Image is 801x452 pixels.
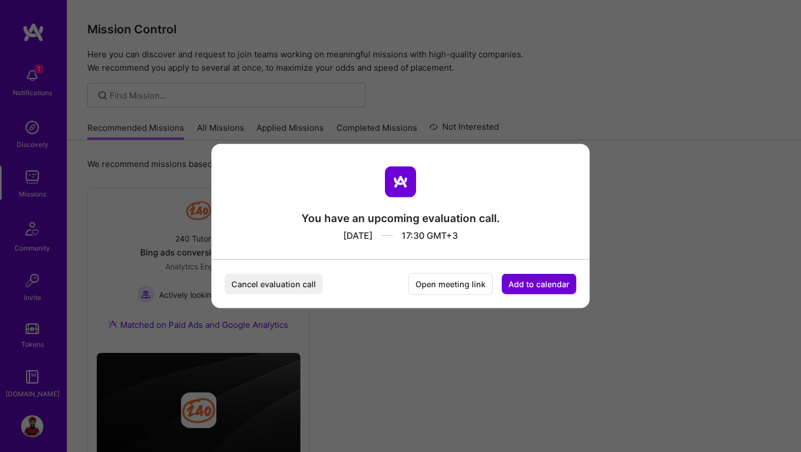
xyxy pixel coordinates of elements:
[301,225,500,242] div: [DATE] 17:30 GMT+3
[502,274,576,294] button: Add to calendar
[301,211,500,225] div: You have an upcoming evaluation call.
[571,159,577,166] i: icon Close
[225,274,323,294] button: Cancel evaluation call
[385,166,416,198] img: aTeam logo
[408,273,493,295] button: Open meeting link
[211,144,590,308] div: modal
